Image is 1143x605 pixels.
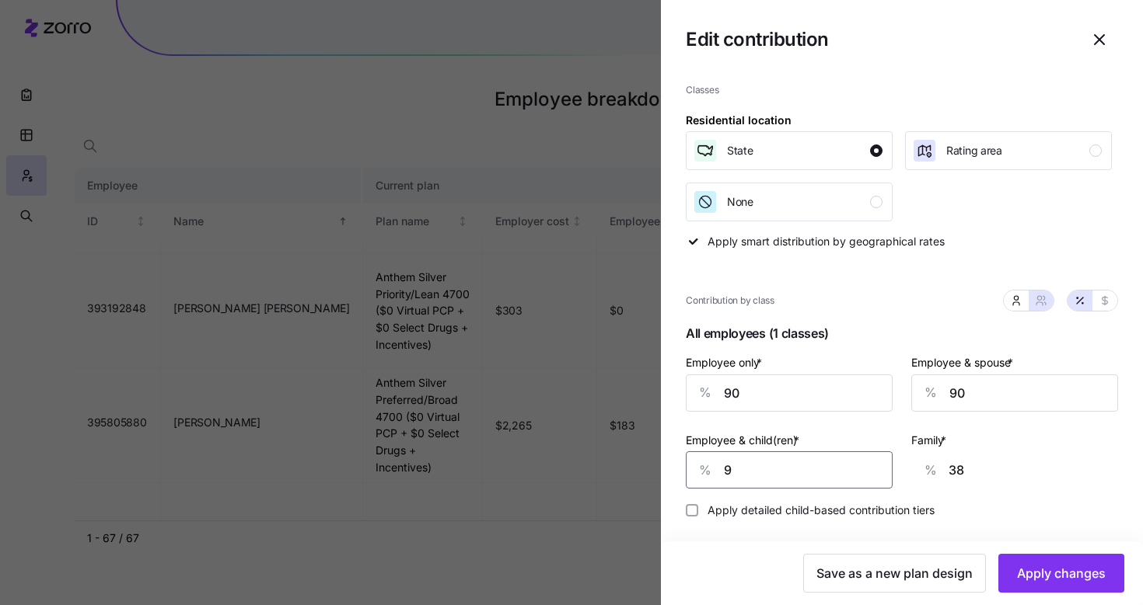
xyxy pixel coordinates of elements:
span: Save as a new plan design [816,564,973,582]
label: Apply detailed child-based contribution tiers [698,504,935,516]
span: Contribution by class [686,294,774,308]
span: Rating area [946,143,1002,158]
div: % [912,375,949,411]
span: Classes [686,83,1118,98]
div: % [912,452,949,488]
span: All employees (1 classes) [686,321,1118,353]
span: Apply changes [1017,564,1106,582]
label: Employee & child(ren) [686,432,802,449]
button: Apply changes [998,554,1124,593]
span: State [727,143,753,158]
label: Employee only [686,354,765,371]
div: Residential location [686,112,792,129]
button: Save as a new plan design [803,554,986,593]
label: Employee & spouse [911,354,1016,371]
label: Family [911,432,949,449]
span: None [727,194,753,210]
div: % [687,452,724,488]
h1: Edit contribution [686,27,1068,51]
div: % [687,375,724,411]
